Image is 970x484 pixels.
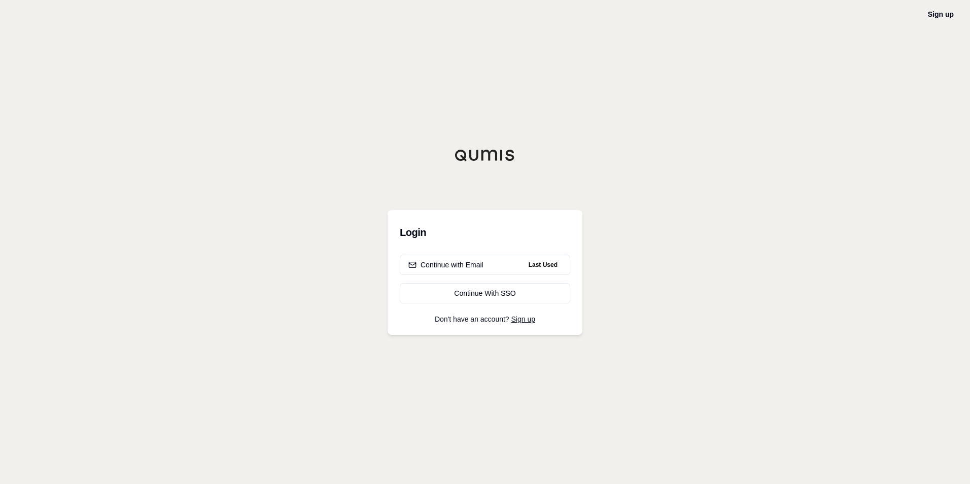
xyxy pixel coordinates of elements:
[408,288,562,298] div: Continue With SSO
[408,260,483,270] div: Continue with Email
[511,315,535,323] a: Sign up
[525,259,562,271] span: Last Used
[928,10,954,18] a: Sign up
[400,255,570,275] button: Continue with EmailLast Used
[400,222,570,243] h3: Login
[400,316,570,323] p: Don't have an account?
[400,283,570,303] a: Continue With SSO
[455,149,515,161] img: Qumis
